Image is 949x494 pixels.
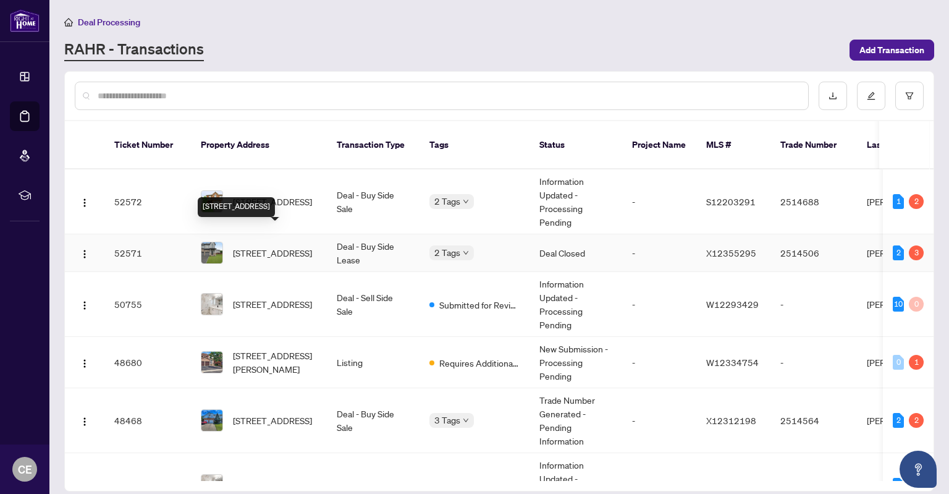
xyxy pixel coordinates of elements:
[900,451,937,488] button: Open asap
[529,272,622,337] td: Information Updated - Processing Pending
[64,18,73,27] span: home
[529,169,622,234] td: Information Updated - Processing Pending
[893,355,904,370] div: 0
[104,337,191,388] td: 48680
[706,299,759,310] span: W12293429
[327,272,420,337] td: Deal - Sell Side Sale
[327,121,420,169] th: Transaction Type
[893,297,904,312] div: 10
[770,121,857,169] th: Trade Number
[770,272,857,337] td: -
[80,249,90,259] img: Logo
[80,300,90,310] img: Logo
[80,417,90,427] img: Logo
[622,234,696,272] td: -
[893,245,904,260] div: 2
[463,198,469,205] span: down
[327,169,420,234] td: Deal - Buy Side Sale
[75,352,95,372] button: Logo
[463,417,469,424] span: down
[201,294,222,315] img: thumbnail-img
[706,196,756,207] span: S12203291
[909,297,924,312] div: 0
[867,92,875,100] span: edit
[233,349,317,376] span: [STREET_ADDRESS][PERSON_NAME]
[439,298,520,312] span: Submitted for Review
[529,388,622,453] td: Trade Number Generated - Pending Information
[75,243,95,263] button: Logo
[909,355,924,370] div: 1
[233,479,312,492] span: [STREET_ADDRESS]
[233,195,312,208] span: [STREET_ADDRESS]
[859,40,924,60] span: Add Transaction
[770,337,857,388] td: -
[622,169,696,234] td: -
[829,92,837,100] span: download
[706,357,759,368] span: W12334754
[233,246,312,260] span: [STREET_ADDRESS]
[434,194,460,208] span: 2 Tags
[434,245,460,260] span: 2 Tags
[622,337,696,388] td: -
[434,413,460,427] span: 3 Tags
[893,194,904,209] div: 1
[706,480,759,491] span: W12293429
[529,337,622,388] td: New Submission - Processing Pending
[893,478,904,493] div: 4
[104,388,191,453] td: 48468
[75,294,95,314] button: Logo
[622,272,696,337] td: -
[201,410,222,431] img: thumbnail-img
[819,82,847,110] button: download
[905,92,914,100] span: filter
[770,388,857,453] td: 2514564
[233,414,312,427] span: [STREET_ADDRESS]
[78,17,140,28] span: Deal Processing
[439,356,520,370] span: Requires Additional Docs
[893,413,904,428] div: 2
[857,82,885,110] button: edit
[706,247,756,258] span: X12355295
[909,194,924,209] div: 2
[201,242,222,263] img: thumbnail-img
[439,479,520,493] span: Requires Additional Docs
[420,121,529,169] th: Tags
[327,337,420,388] td: Listing
[104,169,191,234] td: 52572
[104,234,191,272] td: 52571
[909,413,924,428] div: 2
[327,234,420,272] td: Deal - Buy Side Lease
[463,250,469,256] span: down
[770,234,857,272] td: 2514506
[75,192,95,211] button: Logo
[198,197,275,217] div: [STREET_ADDRESS]
[104,121,191,169] th: Ticket Number
[529,234,622,272] td: Deal Closed
[201,191,222,212] img: thumbnail-img
[201,352,222,373] img: thumbnail-img
[18,461,32,478] span: CE
[706,415,756,426] span: X12312198
[80,359,90,368] img: Logo
[529,121,622,169] th: Status
[770,169,857,234] td: 2514688
[80,198,90,208] img: Logo
[909,245,924,260] div: 3
[850,40,934,61] button: Add Transaction
[696,121,770,169] th: MLS #
[622,121,696,169] th: Project Name
[622,388,696,453] td: -
[895,82,924,110] button: filter
[75,411,95,430] button: Logo
[10,9,40,32] img: logo
[104,272,191,337] td: 50755
[233,297,312,311] span: [STREET_ADDRESS]
[191,121,327,169] th: Property Address
[327,388,420,453] td: Deal - Buy Side Sale
[64,39,204,61] a: RAHR - Transactions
